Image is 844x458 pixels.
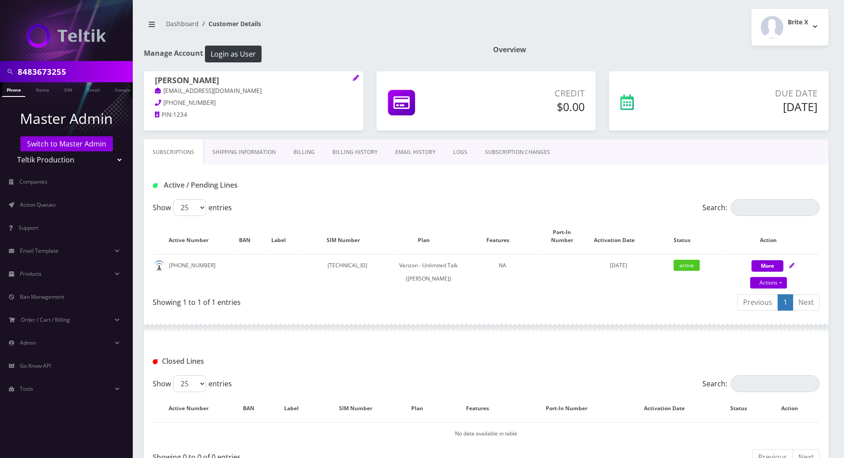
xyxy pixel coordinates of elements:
input: Search: [731,199,820,216]
span: Products [20,270,42,277]
a: SIM [60,82,77,96]
th: BAN: activate to sort column ascending [233,219,265,253]
h2: Brite X [788,19,808,26]
th: Plan: activate to sort column ascending [394,219,462,253]
th: Features: activate to sort column ascending [443,396,521,421]
span: [PHONE_NUMBER] [163,99,216,107]
span: Email Template [20,247,58,254]
h1: Manage Account [144,46,480,62]
p: Due Date [690,87,817,100]
a: SUBSCRIPTION CHANGES [476,139,559,165]
th: SIM Number: activate to sort column ascending [301,219,393,253]
a: Phone [2,82,25,97]
img: Closed Lines [153,359,158,364]
span: Action Queues [20,201,56,208]
h1: Overview [493,46,829,54]
a: Next [793,294,820,311]
img: default.png [154,260,165,271]
th: Label: activate to sort column ascending [266,219,301,253]
label: Search: [702,375,820,392]
a: Name [31,82,54,96]
li: Customer Details [199,19,261,28]
th: Port-In Number: activate to sort column ascending [522,396,620,421]
nav: breadcrumb [144,15,480,40]
a: Email [83,82,104,96]
h1: Closed Lines [153,357,366,366]
img: Active / Pending Lines [153,183,158,188]
td: No data available in table [154,422,819,445]
input: Search in Company [18,63,131,80]
span: active [674,260,700,271]
th: Action: activate to sort column ascending [727,219,819,253]
a: Shipping Information [204,139,285,165]
th: Active Number: activate to sort column ascending [154,219,232,253]
a: Switch to Master Admin [20,136,113,151]
input: Search: [731,375,820,392]
span: Support [19,224,38,231]
th: SIM Number: activate to sort column ascending [320,396,401,421]
label: Show entries [153,199,232,216]
p: Credit [475,87,585,100]
label: Search: [702,199,820,216]
a: Billing History [324,139,386,165]
a: Company [110,82,140,96]
span: Order / Cart / Billing [21,316,70,323]
td: NA [463,254,542,290]
th: Action : activate to sort column ascending [769,396,819,421]
a: Previous [737,294,778,311]
a: 1 [778,294,793,311]
h1: Active / Pending Lines [153,181,366,189]
a: Actions [750,277,787,289]
th: Activation Date: activate to sort column ascending [620,396,717,421]
img: Teltik Production [27,24,106,48]
h1: [PERSON_NAME] [155,76,352,86]
button: More [752,260,783,272]
th: Port-In Number: activate to sort column ascending [543,219,590,253]
th: Status: activate to sort column ascending [647,219,726,253]
th: Activation Date: activate to sort column ascending [591,219,646,253]
th: Features: activate to sort column ascending [463,219,542,253]
a: Login as User [203,48,262,58]
a: Billing [285,139,324,165]
a: Dashboard [166,19,199,28]
span: Go Know API [20,362,51,369]
button: Brite X [752,9,829,46]
h5: [DATE] [690,100,817,113]
span: Tools [20,385,33,393]
th: BAN: activate to sort column ascending [233,396,273,421]
a: LOGS [444,139,476,165]
button: Login as User [205,46,262,62]
select: Showentries [173,375,206,392]
span: 1234 [173,111,187,119]
th: Status: activate to sort column ascending [718,396,768,421]
select: Showentries [173,199,206,216]
div: Showing 1 to 1 of 1 entries [153,293,480,308]
a: Subscriptions [144,139,204,165]
th: Plan: activate to sort column ascending [401,396,442,421]
h5: $0.00 [475,100,585,113]
label: Show entries [153,375,232,392]
td: [TECHNICAL_ID] [301,254,393,290]
th: Label: activate to sort column ascending [274,396,319,421]
span: Ban Management [20,293,64,300]
span: Admin [20,339,36,346]
a: PIN: [155,111,173,119]
a: EMAIL HISTORY [386,139,444,165]
th: Active Number: activate to sort column descending [154,396,232,421]
td: [PHONE_NUMBER] [154,254,232,290]
td: Verizon - Unlimited Talk ([PERSON_NAME]) [394,254,462,290]
span: Companies [19,178,47,185]
a: [EMAIL_ADDRESS][DOMAIN_NAME] [155,87,262,96]
span: [DATE] [610,262,627,269]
